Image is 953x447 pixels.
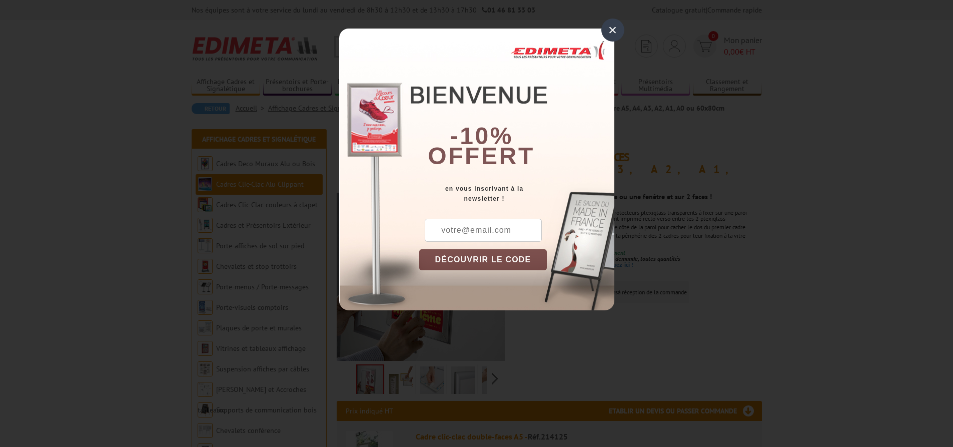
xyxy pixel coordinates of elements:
[419,249,547,270] button: DÉCOUVRIR LE CODE
[425,219,542,242] input: votre@email.com
[428,143,535,169] font: offert
[601,19,624,42] div: ×
[419,184,614,204] div: en vous inscrivant à la newsletter !
[450,123,513,149] b: -10%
